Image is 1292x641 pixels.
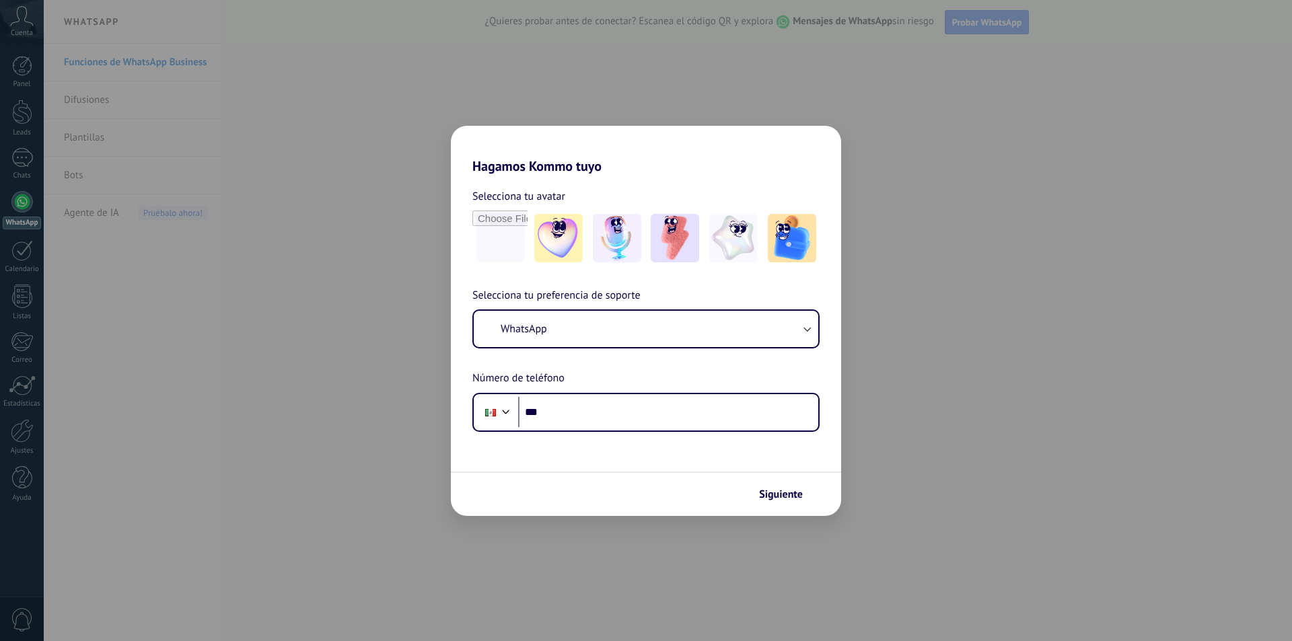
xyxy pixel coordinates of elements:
[534,214,583,262] img: -1.jpeg
[478,398,503,426] div: Mexico: + 52
[709,214,758,262] img: -4.jpeg
[472,188,565,205] span: Selecciona tu avatar
[501,322,547,336] span: WhatsApp
[753,483,821,506] button: Siguiente
[472,287,641,305] span: Selecciona tu preferencia de soporte
[651,214,699,262] img: -3.jpeg
[472,370,565,387] span: Número de teléfono
[451,126,841,174] h2: Hagamos Kommo tuyo
[768,214,816,262] img: -5.jpeg
[759,490,803,499] span: Siguiente
[593,214,641,262] img: -2.jpeg
[474,311,818,347] button: WhatsApp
